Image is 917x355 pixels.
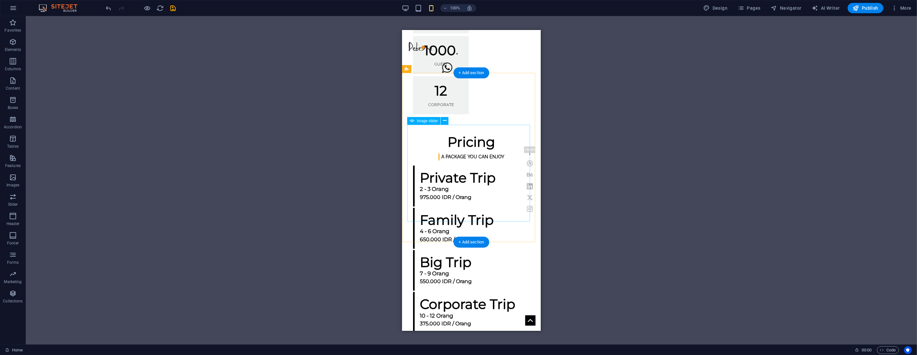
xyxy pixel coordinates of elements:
p: Features [5,163,21,168]
button: Usercentrics [904,346,912,354]
button: Click here to leave preview mode and continue editing [143,4,151,12]
p: Elements [5,47,21,52]
p: Forms [7,260,19,265]
p: Footer [7,241,19,246]
p: Header [6,221,19,226]
i: Undo: Change video (Ctrl+Z) [105,5,113,12]
a: Click to cancel selection. Double-click to open Pages [5,346,23,354]
span: Image slider [417,119,438,123]
button: Navigator [768,3,804,13]
button: Pages [735,3,763,13]
button: undo [105,4,113,12]
span: 00 00 [862,346,872,354]
h6: Session time [855,346,872,354]
button: save [169,4,177,12]
div: Design (Ctrl+Alt+Y) [701,3,730,13]
h6: 100% [450,4,460,12]
span: More [891,5,912,11]
p: Columns [5,66,21,72]
i: Reload page [157,5,164,12]
button: AI Writer [809,3,843,13]
p: Marketing [4,279,22,284]
div: + Add section [454,67,489,78]
span: : [866,348,867,352]
p: Slider [8,202,18,207]
span: AI Writer [812,5,840,11]
p: Content [6,86,20,91]
span: Publish [853,5,878,11]
i: On resize automatically adjust zoom level to fit chosen device. [467,5,473,11]
button: 100% [440,4,463,12]
span: Navigator [771,5,802,11]
p: Boxes [8,105,18,110]
p: Images [6,182,20,188]
button: Design [701,3,730,13]
span: Pages [738,5,760,11]
button: More [889,3,914,13]
span: Code [880,346,896,354]
i: Save (Ctrl+S) [170,5,177,12]
p: Favorites [5,28,21,33]
div: + Add section [454,237,489,248]
p: Tables [7,144,19,149]
button: reload [156,4,164,12]
span: Design [704,5,728,11]
p: Collections [3,299,23,304]
img: Editor Logo [37,4,85,12]
p: Accordion [4,124,22,130]
button: Code [877,346,899,354]
button: Publish [848,3,883,13]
